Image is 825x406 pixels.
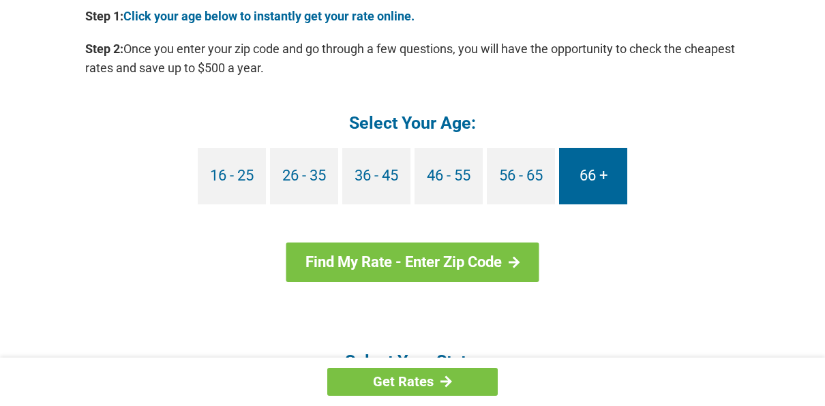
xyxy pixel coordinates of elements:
[85,350,740,373] h4: Select Your State:
[270,148,338,204] a: 26 - 35
[327,368,498,396] a: Get Rates
[415,148,483,204] a: 46 - 55
[85,42,123,56] b: Step 2:
[342,148,410,204] a: 36 - 45
[559,148,627,204] a: 66 +
[85,9,123,23] b: Step 1:
[85,40,740,78] p: Once you enter your zip code and go through a few questions, you will have the opportunity to che...
[487,148,555,204] a: 56 - 65
[123,9,415,23] a: Click your age below to instantly get your rate online.
[85,112,740,134] h4: Select Your Age:
[198,148,266,204] a: 16 - 25
[286,243,539,282] a: Find My Rate - Enter Zip Code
